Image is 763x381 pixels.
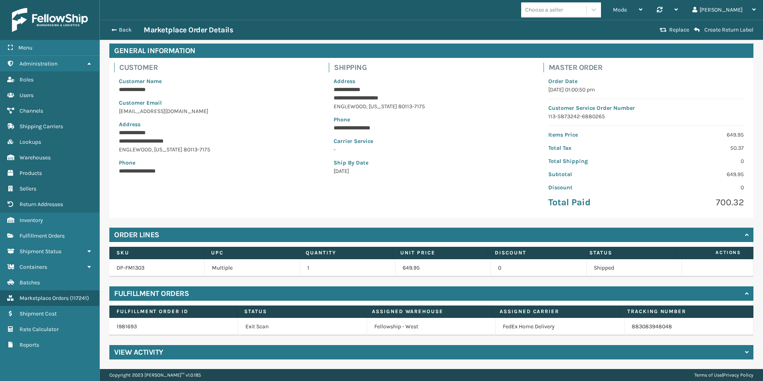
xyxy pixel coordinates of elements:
span: Menu [18,44,32,51]
h4: General Information [109,44,753,58]
td: Exit Scan [238,318,367,335]
p: 113-5873242-6880265 [548,112,744,121]
button: Replace [657,26,692,34]
span: Roles [20,76,34,83]
td: 0 [491,259,586,277]
i: Create Return Label [694,27,700,33]
p: Discount [548,183,641,192]
label: Fulfillment Order Id [117,308,229,315]
button: Create Return Label [692,26,756,34]
label: UPC [211,249,291,256]
a: Terms of Use [694,372,722,378]
td: 649.95 [395,259,491,277]
div: Choose a seller [525,6,563,14]
span: Address [334,78,355,85]
p: Phone [119,159,314,167]
span: Shipment Cost [20,310,57,317]
p: [EMAIL_ADDRESS][DOMAIN_NAME] [119,107,314,115]
td: Fellowship - West [367,318,496,335]
td: Shipped [587,259,682,277]
p: Customer Name [119,77,314,85]
span: Address [119,121,140,128]
p: Total Shipping [548,157,641,165]
p: Total Tax [548,144,641,152]
td: FedEx Home Delivery [496,318,625,335]
a: Privacy Policy [723,372,753,378]
p: Order Date [548,77,744,85]
label: Discount [495,249,575,256]
p: Total Paid [548,196,641,208]
span: Users [20,92,34,99]
h4: Shipping [334,63,534,72]
span: Fulfillment Orders [20,232,65,239]
span: Lookups [20,139,41,145]
a: 1981693 [117,323,137,330]
span: Inventory [20,217,43,224]
h4: Customer [119,63,319,72]
label: Quantity [306,249,385,256]
p: 649.95 [651,170,744,179]
p: Subtotal [548,170,641,179]
span: Channels [20,107,43,114]
label: Unit Price [400,249,480,256]
div: | [694,369,753,381]
p: Items Price [548,131,641,139]
label: Assigned Carrier [500,308,613,315]
label: Tracking Number [627,308,740,315]
p: Carrier Service [334,137,529,145]
span: Shipping Carriers [20,123,63,130]
span: Reports [20,341,39,348]
p: 50.37 [651,144,744,152]
p: 0 [651,157,744,165]
span: Batches [20,279,40,286]
td: Multiple [205,259,300,277]
p: Customer Service Order Number [548,104,744,112]
i: Replace [660,27,667,33]
label: SKU [117,249,196,256]
span: Shipment Status [20,248,61,255]
span: Marketplace Orders [20,295,69,302]
span: Containers [20,264,47,270]
a: DP-FM1303 [117,264,144,271]
p: 700.32 [651,196,744,208]
p: 649.95 [651,131,744,139]
p: Customer Email [119,99,314,107]
label: Assigned Warehouse [372,308,485,315]
span: Warehouses [20,154,51,161]
img: logo [12,8,88,32]
p: 0 [651,183,744,192]
td: 1 [300,259,395,277]
p: Copyright 2023 [PERSON_NAME]™ v 1.0.185 [109,369,201,381]
span: Administration [20,60,57,67]
h3: Marketplace Order Details [144,25,233,35]
span: Rate Calculator [20,326,59,333]
p: Ship By Date [334,159,529,167]
h4: Order Lines [114,230,159,240]
h4: View Activity [114,347,163,357]
p: Phone [334,115,529,124]
h4: Fulfillment Orders [114,289,189,298]
p: ENGLEWOOD , [US_STATE] 80113-7175 [119,145,314,154]
button: Back [107,26,144,34]
span: Actions [679,246,746,259]
label: Status [589,249,669,256]
p: [DATE] 01:00:50 pm [548,85,744,94]
span: Sellers [20,185,36,192]
span: Return Addresses [20,201,63,208]
span: Mode [613,6,627,13]
h4: Master Order [549,63,749,72]
label: Status [244,308,357,315]
span: Products [20,170,42,177]
p: - [334,145,529,154]
span: ( 117241 ) [70,295,89,302]
p: ENGLEWOOD , [US_STATE] 80113-7175 [334,102,529,111]
p: [DATE] [334,167,529,175]
a: 883083948048 [632,323,672,330]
